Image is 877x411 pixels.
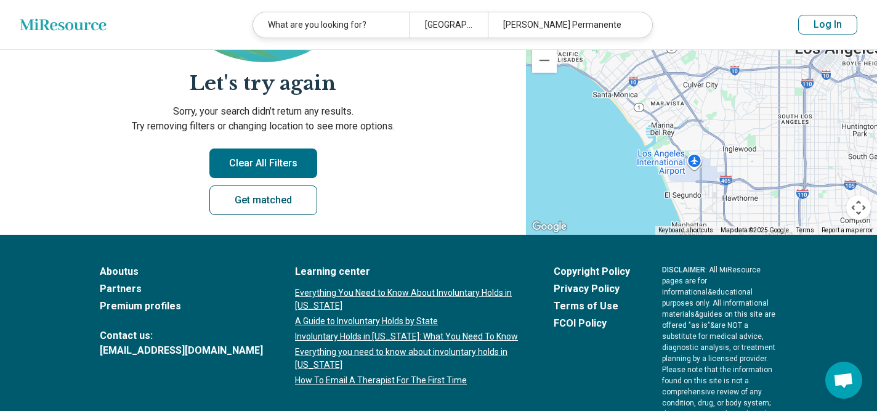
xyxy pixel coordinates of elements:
[100,299,263,314] a: Premium profiles
[529,219,570,235] a: Open this area in Google Maps (opens a new window)
[295,264,522,279] a: Learning center
[658,226,713,235] button: Keyboard shortcuts
[554,282,630,296] a: Privacy Policy
[295,330,522,343] a: Involuntary Holds in [US_STATE]: What You Need To Know
[846,195,871,220] button: Map camera controls
[15,70,511,97] h2: Let's try again
[554,316,630,331] a: FCOI Policy
[554,264,630,279] a: Copyright Policy
[100,343,263,358] a: [EMAIL_ADDRESS][DOMAIN_NAME]
[721,227,789,234] span: Map data ©2025 Google
[295,287,522,312] a: Everything You Need to Know About Involuntary Holds in [US_STATE]
[410,12,488,38] div: [GEOGRAPHIC_DATA], [GEOGRAPHIC_DATA], [US_STATE]
[100,328,263,343] span: Contact us:
[488,12,644,38] div: [PERSON_NAME] Permanente
[209,185,317,215] a: Get matched
[253,12,410,38] div: What are you looking for?
[822,227,873,234] a: Report a map error
[295,346,522,372] a: Everything you need to know about involuntary holds in [US_STATE]
[554,299,630,314] a: Terms of Use
[796,227,814,234] a: Terms (opens in new tab)
[209,149,317,178] button: Clear All Filters
[532,48,557,73] button: Zoom out
[662,266,705,274] span: DISCLAIMER
[825,362,862,399] div: Open chat
[529,219,570,235] img: Google
[798,15,857,35] button: Log In
[100,282,263,296] a: Partners
[295,374,522,387] a: How To Email A Therapist For The First Time
[295,315,522,328] a: A Guide to Involuntary Holds by State
[15,104,511,134] p: Sorry, your search didn’t return any results. Try removing filters or changing location to see mo...
[100,264,263,279] a: Aboutus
